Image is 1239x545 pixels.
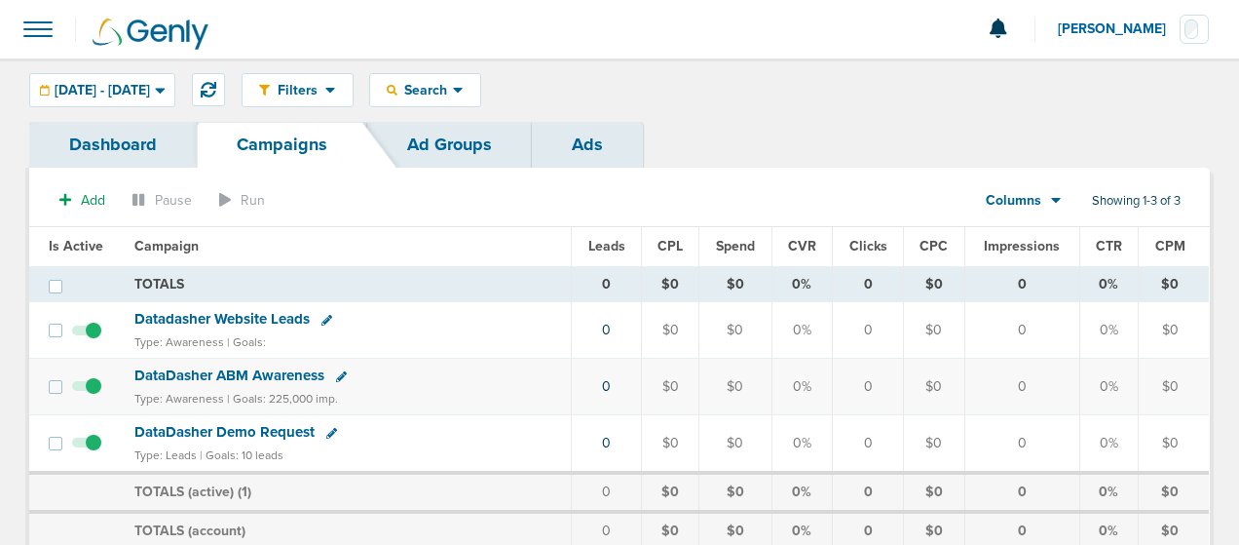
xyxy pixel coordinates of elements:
[657,238,683,254] span: CPL
[832,473,904,512] td: 0
[397,82,453,98] span: Search
[642,415,699,473] td: $0
[771,359,832,415] td: 0%
[134,392,224,406] small: Type: Awareness
[49,238,103,254] span: Is Active
[123,473,571,512] td: TOTALS (active) ( )
[602,435,611,451] a: 0
[1079,359,1138,415] td: 0%
[134,367,324,384] span: DataDasher ABM Awareness
[1138,266,1209,302] td: $0
[1138,359,1209,415] td: $0
[270,82,325,98] span: Filters
[904,473,964,512] td: $0
[93,19,208,50] img: Genly
[571,266,641,302] td: 0
[642,302,699,359] td: $0
[49,186,116,214] button: Add
[134,238,199,254] span: Campaign
[602,378,611,395] a: 0
[367,122,532,168] a: Ad Groups
[642,266,699,302] td: $0
[1096,238,1122,254] span: CTR
[242,484,247,500] span: 1
[588,238,625,254] span: Leads
[134,448,197,462] small: Type: Leads
[532,122,643,168] a: Ads
[964,473,1079,512] td: 0
[771,266,832,302] td: 0%
[920,238,948,254] span: CPC
[698,302,771,359] td: $0
[984,238,1060,254] span: Impressions
[1079,302,1138,359] td: 0%
[1138,415,1209,473] td: $0
[1079,473,1138,512] td: 0%
[642,359,699,415] td: $0
[832,359,904,415] td: 0
[788,238,816,254] span: CVR
[1079,266,1138,302] td: 0%
[964,359,1079,415] td: 0
[197,122,367,168] a: Campaigns
[81,192,105,209] span: Add
[1155,238,1185,254] span: CPM
[602,322,611,338] a: 0
[1079,415,1138,473] td: 0%
[200,448,283,462] small: | Goals: 10 leads
[832,266,904,302] td: 0
[771,415,832,473] td: 0%
[904,359,964,415] td: $0
[771,473,832,512] td: 0%
[698,359,771,415] td: $0
[904,415,964,473] td: $0
[134,423,315,441] span: DataDasher Demo Request
[698,415,771,473] td: $0
[964,302,1079,359] td: 0
[832,302,904,359] td: 0
[29,122,197,168] a: Dashboard
[904,266,964,302] td: $0
[571,473,641,512] td: 0
[832,415,904,473] td: 0
[227,392,338,406] small: | Goals: 225,000 imp.
[134,310,310,328] span: Datadasher Website Leads
[849,238,887,254] span: Clicks
[123,266,571,302] td: TOTALS
[698,266,771,302] td: $0
[964,415,1079,473] td: 0
[698,473,771,512] td: $0
[1138,302,1209,359] td: $0
[642,473,699,512] td: $0
[1058,22,1180,36] span: [PERSON_NAME]
[134,335,224,349] small: Type: Awareness
[771,302,832,359] td: 0%
[227,335,266,349] small: | Goals:
[964,266,1079,302] td: 0
[986,191,1041,211] span: Columns
[904,302,964,359] td: $0
[716,238,755,254] span: Spend
[55,84,150,97] span: [DATE] - [DATE]
[1092,193,1181,210] span: Showing 1-3 of 3
[1138,473,1209,512] td: $0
